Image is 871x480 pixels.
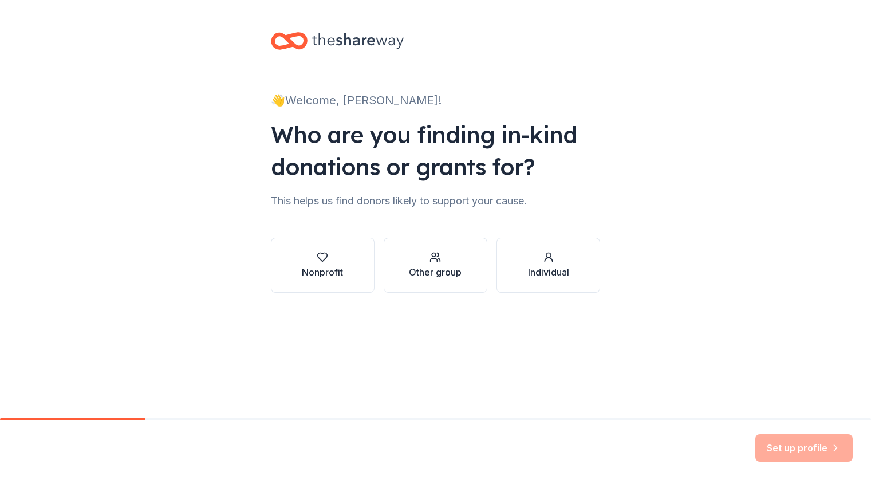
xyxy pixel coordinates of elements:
div: Other group [409,265,462,279]
div: 👋 Welcome, [PERSON_NAME]! [271,91,601,109]
div: Nonprofit [302,265,343,279]
button: Nonprofit [271,238,375,293]
button: Individual [496,238,600,293]
div: Individual [528,265,569,279]
div: Who are you finding in-kind donations or grants for? [271,119,601,183]
button: Other group [384,238,487,293]
div: This helps us find donors likely to support your cause. [271,192,601,210]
